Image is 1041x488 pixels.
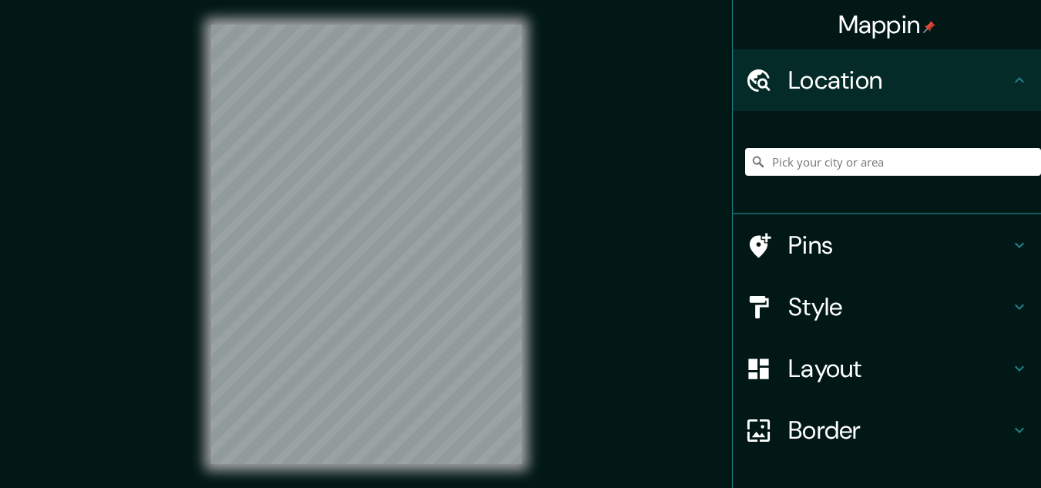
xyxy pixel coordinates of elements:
[733,276,1041,338] div: Style
[733,338,1041,399] div: Layout
[788,415,1010,446] h4: Border
[745,148,1041,176] input: Pick your city or area
[838,9,936,40] h4: Mappin
[923,21,935,33] img: pin-icon.png
[788,65,1010,96] h4: Location
[733,214,1041,276] div: Pins
[788,353,1010,384] h4: Layout
[788,291,1010,322] h4: Style
[788,230,1010,261] h4: Pins
[733,49,1041,111] div: Location
[733,399,1041,461] div: Border
[211,25,522,464] canvas: Map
